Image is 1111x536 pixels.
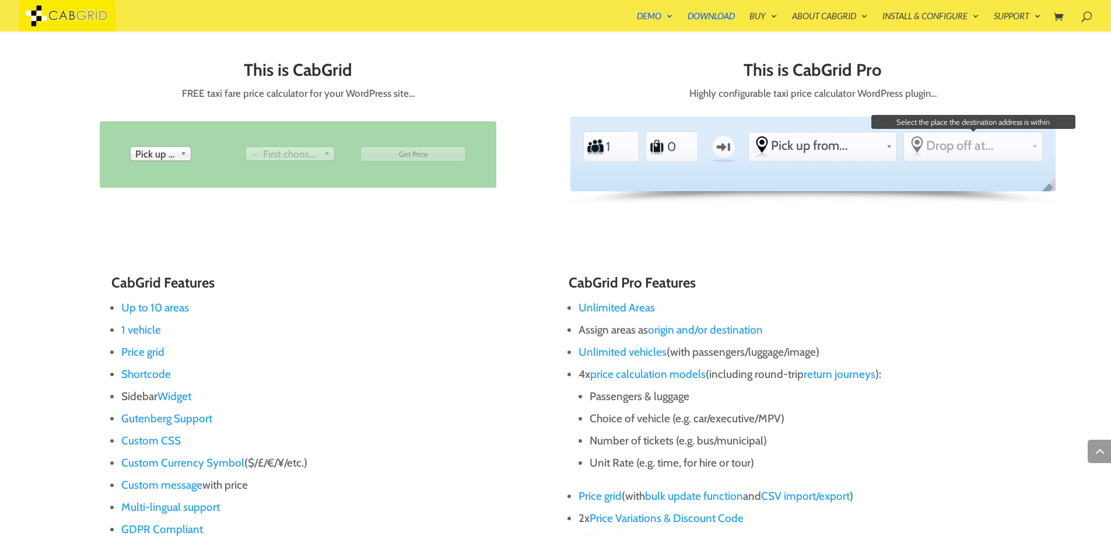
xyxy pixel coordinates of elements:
[570,85,1056,102] p: Highly configurable taxi price calculator WordPress plugin…
[579,485,1000,507] li: (with and )
[579,345,667,359] a: Unlimited vehicles
[792,12,868,31] a: About CabGrid
[590,512,744,525] a: Price Variations & Discount Code
[121,345,164,359] a: Price grid
[590,430,1000,452] li: Number of tickets (e.g. bus/municipal)
[579,341,1000,363] li: (with passengers/luggage/image)
[761,489,850,503] a: CSV import/export
[121,474,542,496] li: with price
[121,412,212,425] a: Gutenberg Support
[246,146,335,161] div: Drop off
[804,367,875,381] a: return journeys
[19,8,115,20] a: CabGrid Taxi Plugin
[590,386,1000,408] li: Passengers & luggage
[121,301,189,314] a: Up to 10 areas
[570,61,1056,85] h2: This is CabGrid Pro
[121,500,220,514] a: Multi-lingual support
[121,478,202,492] a: Custom message
[649,134,665,160] label: Number of Suitcases
[590,452,1000,474] li: Unit Rate (e.g. time, for hire or tour)
[994,12,1041,31] a: Support
[579,507,1000,530] li: 2x
[569,275,1000,296] h3: CabGrid Pro Features
[157,390,191,403] a: Widget
[590,367,706,381] a: price calculation models
[55,61,541,85] h2: This is CabGrid
[926,138,1027,153] span: Drop off at...
[904,132,1042,159] div: Select the place the destination address is within
[688,12,735,31] a: Download
[749,12,777,31] a: Buy
[579,319,1000,341] li: Assign areas as
[637,12,673,31] a: Demo
[707,130,741,164] label: One-way
[121,434,181,447] a: Custom CSS
[55,85,541,102] p: FREE taxi fare price calculator for your WordPress site…
[121,323,161,337] a: 1 vehicle
[587,134,605,160] label: Number of Passengers
[1040,176,1064,201] span: English
[121,456,244,470] a: Custom Currency Symbol
[648,323,763,337] a: origin and/or destination
[579,489,622,503] a: Price grid
[121,523,203,536] a: GDPR Compliant
[645,489,743,503] a: bulk update function
[360,146,466,162] input: Get Price
[749,132,896,159] div: Select the place the starting address falls within
[121,386,542,408] li: Sidebar
[579,301,655,314] a: Unlimited Areas
[251,147,319,161] span: ← First choose pick up
[111,275,542,296] h3: CabGrid Features
[882,12,979,31] a: Install & Configure
[579,363,1000,485] li: 4x (including round-trip ):
[121,452,542,474] li: ($/£/€/¥/etc.)
[121,367,171,381] a: Shortcode
[130,146,191,161] div: Pick up
[605,134,633,160] input: Number of Passengers
[666,134,694,160] input: Number of Suitcases
[771,138,881,153] span: Pick up from...
[135,147,176,161] span: Pick up from
[590,408,1000,430] li: Choice of vehicle (e.g. car/executive/MPV)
